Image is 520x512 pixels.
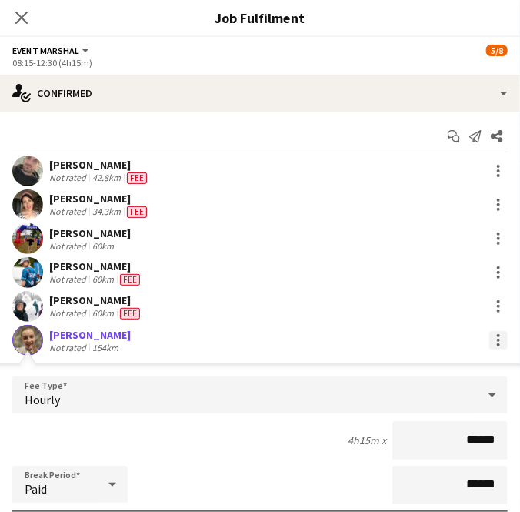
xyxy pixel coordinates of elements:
[124,172,150,184] div: Crew has different fees then in role
[49,192,150,206] div: [PERSON_NAME]
[89,273,117,286] div: 60km
[120,274,140,286] span: Fee
[12,45,92,56] button: Event Marshal
[49,293,143,307] div: [PERSON_NAME]
[49,240,89,252] div: Not rated
[49,307,89,320] div: Not rated
[89,172,124,184] div: 42.8km
[117,273,143,286] div: Crew has different fees then in role
[49,226,131,240] div: [PERSON_NAME]
[49,172,89,184] div: Not rated
[117,307,143,320] div: Crew has different fees then in role
[120,308,140,320] span: Fee
[89,240,117,252] div: 60km
[49,342,89,353] div: Not rated
[49,158,150,172] div: [PERSON_NAME]
[12,57,508,69] div: 08:15-12:30 (4h15m)
[127,172,147,184] span: Fee
[486,45,508,56] span: 5/8
[49,259,143,273] div: [PERSON_NAME]
[25,481,47,497] span: Paid
[127,206,147,218] span: Fee
[49,328,131,342] div: [PERSON_NAME]
[124,206,150,218] div: Crew has different fees then in role
[49,273,89,286] div: Not rated
[49,206,89,218] div: Not rated
[12,45,79,56] span: Event Marshal
[89,206,124,218] div: 34.3km
[348,433,386,447] div: 4h15m x
[89,307,117,320] div: 60km
[89,342,122,353] div: 154km
[25,392,60,407] span: Hourly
